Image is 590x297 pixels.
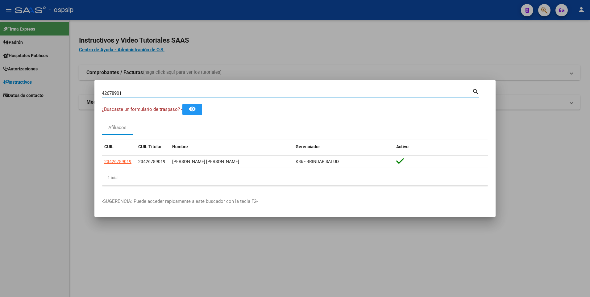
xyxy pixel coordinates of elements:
iframe: Intercom live chat [569,276,584,291]
mat-icon: search [472,87,479,95]
p: -SUGERENCIA: Puede acceder rapidamente a este buscador con la tecla F2- [102,198,488,205]
span: 23426789019 [138,159,165,164]
div: 1 total [102,170,488,186]
datatable-header-cell: Gerenciador [293,140,394,153]
span: Activo [396,144,409,149]
span: ¿Buscaste un formulario de traspaso? - [102,107,182,112]
span: K86 - BRINDAR SALUD [296,159,339,164]
span: Gerenciador [296,144,320,149]
datatable-header-cell: CUIL Titular [136,140,170,153]
span: CUIL Titular [138,144,162,149]
datatable-header-cell: Activo [394,140,488,153]
datatable-header-cell: Nombre [170,140,293,153]
span: CUIL [104,144,114,149]
mat-icon: remove_red_eye [189,105,196,113]
span: Nombre [172,144,188,149]
datatable-header-cell: CUIL [102,140,136,153]
div: Afiliados [108,124,127,131]
span: 23426789019 [104,159,131,164]
div: [PERSON_NAME] [PERSON_NAME] [172,158,291,165]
